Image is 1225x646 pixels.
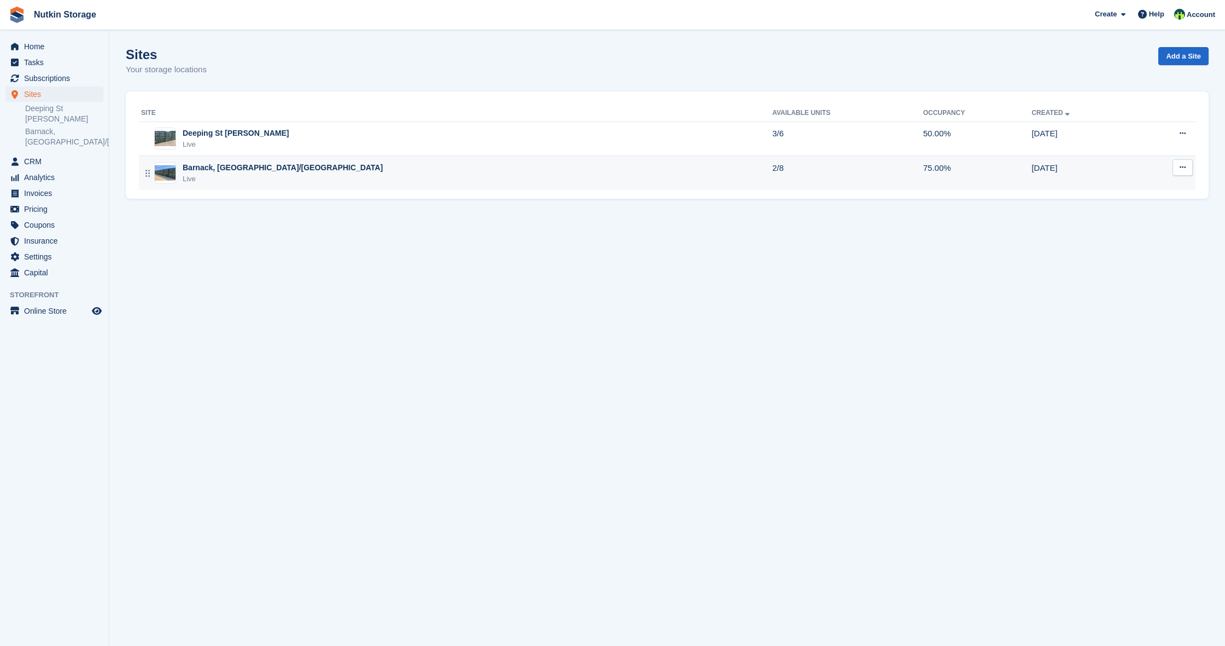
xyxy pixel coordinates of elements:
a: menu [5,71,103,86]
img: stora-icon-8386f47178a22dfd0bd8f6a31ec36ba5ce8667c1dd55bd0f319d3a0aa187defe.svg [9,7,25,23]
span: Account [1187,9,1215,20]
span: CRM [24,154,90,169]
a: menu [5,55,103,70]
a: menu [5,39,103,54]
a: menu [5,170,103,185]
a: menu [5,265,103,280]
span: Subscriptions [24,71,90,86]
span: Create [1095,9,1117,20]
td: 75.00% [923,156,1031,190]
td: 3/6 [772,122,923,156]
span: Pricing [24,201,90,217]
p: Your storage locations [126,64,207,76]
span: Help [1149,9,1164,20]
img: Image of Deeping St Nicholas site [155,131,176,147]
a: menu [5,154,103,169]
span: Tasks [24,55,90,70]
div: Deeping St [PERSON_NAME] [183,128,289,139]
a: Preview store [90,304,103,318]
span: Insurance [24,233,90,249]
a: menu [5,186,103,201]
div: Live [183,174,383,184]
a: menu [5,217,103,233]
img: Archie [1174,9,1185,20]
th: Available Units [772,105,923,122]
th: Occupancy [923,105,1031,122]
a: Add a Site [1158,47,1209,65]
div: Barnack, [GEOGRAPHIC_DATA]/[GEOGRAPHIC_DATA] [183,162,383,174]
td: [DATE] [1031,122,1135,156]
span: Invoices [24,186,90,201]
a: menu [5,86,103,102]
span: Coupons [24,217,90,233]
a: menu [5,233,103,249]
span: Settings [24,249,90,264]
a: menu [5,201,103,217]
span: Analytics [24,170,90,185]
span: Sites [24,86,90,102]
a: Deeping St [PERSON_NAME] [25,103,103,124]
img: Image of Barnack, Stamford/Peterborough site [155,165,176,181]
td: [DATE] [1031,156,1135,190]
span: Capital [24,265,90,280]
td: 2/8 [772,156,923,190]
div: Live [183,139,289,150]
h1: Sites [126,47,207,62]
th: Site [139,105,772,122]
a: Barnack, [GEOGRAPHIC_DATA]/[GEOGRAPHIC_DATA] [25,126,103,147]
a: Created [1031,109,1071,117]
span: Online Store [24,303,90,319]
span: Home [24,39,90,54]
a: menu [5,249,103,264]
td: 50.00% [923,122,1031,156]
a: menu [5,303,103,319]
a: Nutkin Storage [30,5,101,24]
span: Storefront [10,290,109,301]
